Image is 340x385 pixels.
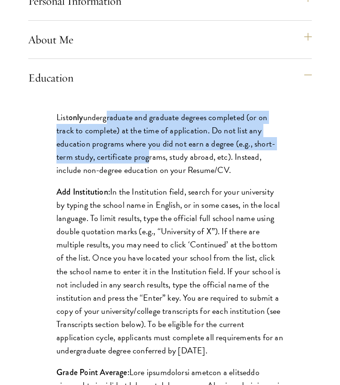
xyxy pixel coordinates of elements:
strong: Add Institution: [56,186,110,198]
button: About Me [28,28,312,51]
strong: only [69,111,83,123]
button: Education [28,66,312,89]
p: List undergraduate and graduate degrees completed (or on track to complete) at the time of applic... [56,111,284,177]
p: In the Institution field, search for your university by typing the school name in English, or in ... [56,185,284,357]
strong: Grade Point Average: [56,366,129,378]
